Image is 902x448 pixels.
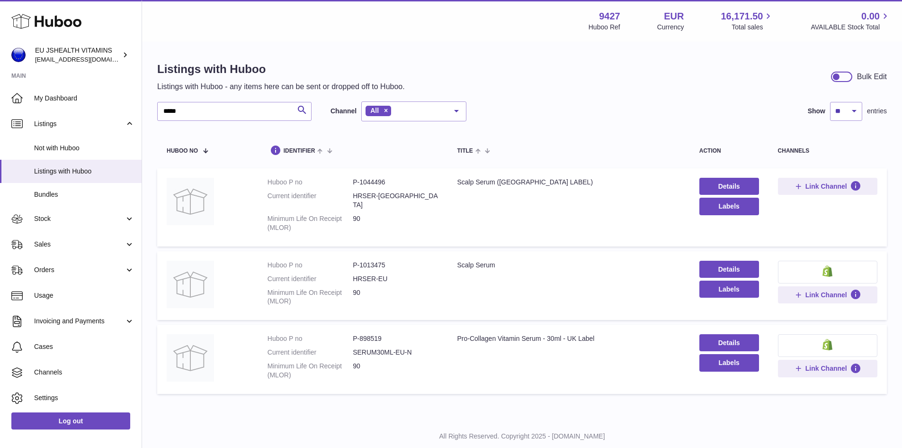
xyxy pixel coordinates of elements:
[150,432,894,441] p: All Rights Reserved. Copyright 2025 - [DOMAIN_NAME]
[268,192,353,210] dt: Current identifier
[811,23,891,32] span: AVAILABLE Stock Total
[457,334,680,343] div: Pro-Collagen Vitamin Serum - 30ml - UK Label
[268,178,353,187] dt: Huboo P no
[822,339,832,350] img: shopify-small.png
[353,348,438,357] dd: SERUM30ML-EU-N
[11,412,130,430] a: Log out
[457,178,680,187] div: Scalp Serum ([GEOGRAPHIC_DATA] LABEL)
[457,261,680,270] div: Scalp Serum
[457,148,473,154] span: title
[664,10,684,23] strong: EUR
[370,107,379,114] span: All
[34,94,134,103] span: My Dashboard
[34,190,134,199] span: Bundles
[721,10,774,32] a: 16,171.50 Total sales
[34,144,134,153] span: Not with Huboo
[732,23,774,32] span: Total sales
[34,291,134,300] span: Usage
[778,286,877,303] button: Link Channel
[167,334,214,382] img: Pro-Collagen Vitamin Serum - 30ml - UK Label
[589,23,620,32] div: Huboo Ref
[805,291,847,299] span: Link Channel
[861,10,880,23] span: 0.00
[699,354,759,371] button: Labels
[822,265,832,277] img: shopify-small.png
[167,148,198,154] span: Huboo no
[34,240,125,249] span: Sales
[353,288,438,306] dd: 90
[721,10,763,23] span: 16,171.50
[805,182,847,191] span: Link Channel
[808,107,825,116] label: Show
[699,261,759,278] a: Details
[268,274,353,283] dt: Current identifier
[268,288,353,306] dt: Minimum Life On Receipt (MLOR)
[778,178,877,195] button: Link Channel
[699,281,759,298] button: Labels
[34,342,134,351] span: Cases
[699,334,759,351] a: Details
[867,107,887,116] span: entries
[34,119,125,128] span: Listings
[353,362,438,380] dd: 90
[268,348,353,357] dt: Current identifier
[353,274,438,283] dd: HRSER-EU
[699,148,759,154] div: action
[34,214,125,223] span: Stock
[34,167,134,176] span: Listings with Huboo
[268,261,353,270] dt: Huboo P no
[167,178,214,225] img: Scalp Serum (USA LABEL)
[699,198,759,215] button: Labels
[34,317,125,326] span: Invoicing and Payments
[330,107,357,116] label: Channel
[778,148,877,154] div: channels
[268,334,353,343] dt: Huboo P no
[11,48,26,62] img: internalAdmin-9427@internal.huboo.com
[268,362,353,380] dt: Minimum Life On Receipt (MLOR)
[35,46,120,64] div: EU JSHEALTH VITAMINS
[34,265,125,274] span: Orders
[157,62,405,77] h1: Listings with Huboo
[157,82,405,92] p: Listings with Huboo - any items here can be sent or dropped off to Huboo.
[35,55,139,63] span: [EMAIL_ADDRESS][DOMAIN_NAME]
[657,23,684,32] div: Currency
[353,178,438,187] dd: P-1044496
[353,334,438,343] dd: P-898519
[599,10,620,23] strong: 9427
[167,261,214,308] img: Scalp Serum
[284,148,315,154] span: identifier
[778,360,877,377] button: Link Channel
[811,10,891,32] a: 0.00 AVAILABLE Stock Total
[34,393,134,402] span: Settings
[353,261,438,270] dd: P-1013475
[353,192,438,210] dd: HRSER-[GEOGRAPHIC_DATA]
[805,364,847,373] span: Link Channel
[34,368,134,377] span: Channels
[857,72,887,82] div: Bulk Edit
[353,214,438,232] dd: 90
[268,214,353,232] dt: Minimum Life On Receipt (MLOR)
[699,178,759,195] a: Details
